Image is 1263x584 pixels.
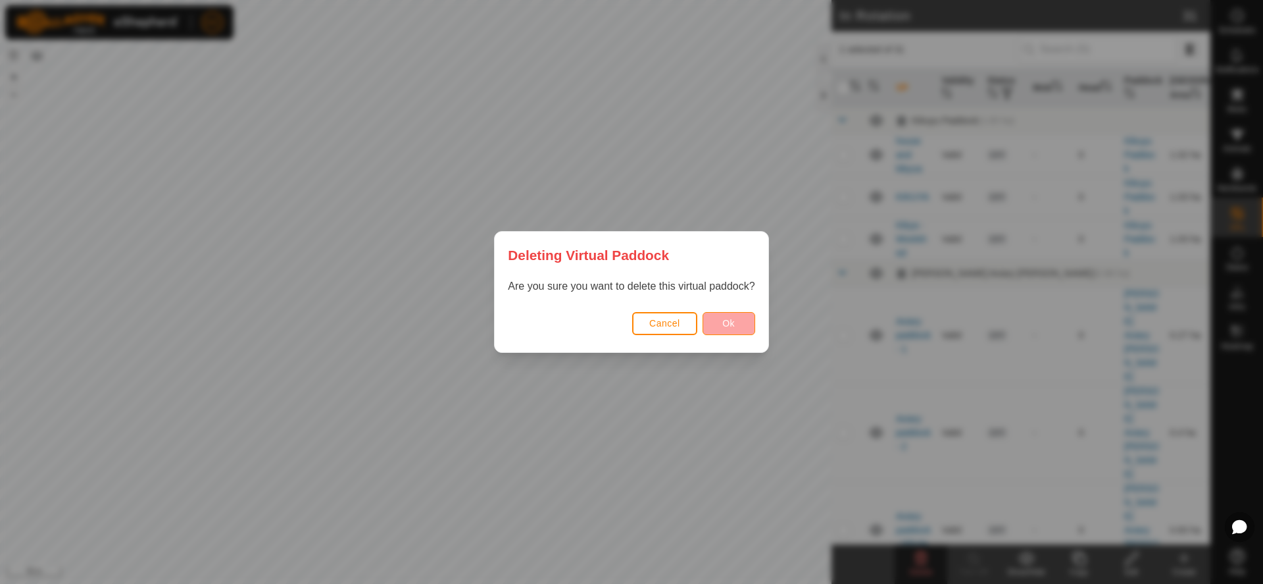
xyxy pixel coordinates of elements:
[508,279,755,294] p: Are you sure you want to delete this virtual paddock?
[508,245,669,265] span: Deleting Virtual Paddock
[649,318,680,329] span: Cancel
[703,312,755,335] button: Ok
[632,312,697,335] button: Cancel
[722,318,735,329] span: Ok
